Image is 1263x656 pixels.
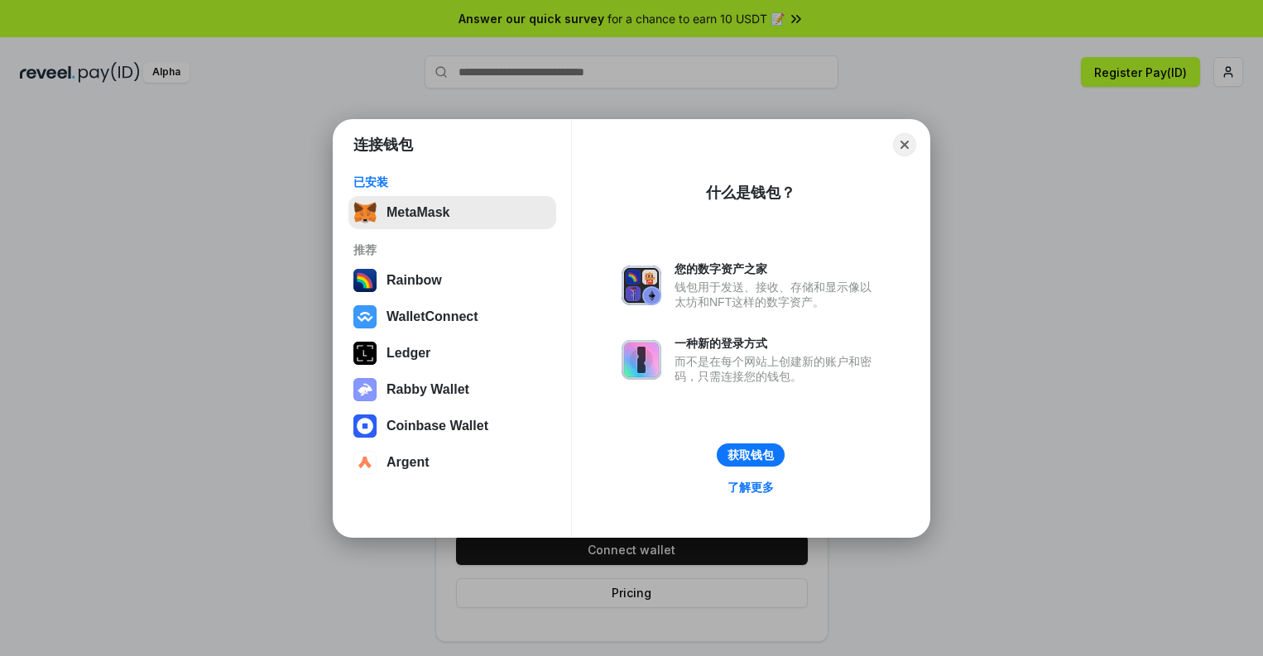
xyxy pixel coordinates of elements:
img: svg+xml,%3Csvg%20width%3D%2228%22%20height%3D%2228%22%20viewBox%3D%220%200%2028%2028%22%20fill%3D... [353,305,377,328]
img: svg+xml,%3Csvg%20xmlns%3D%22http%3A%2F%2Fwww.w3.org%2F2000%2Fsvg%22%20fill%3D%22none%22%20viewBox... [622,266,661,305]
img: svg+xml,%3Csvg%20xmlns%3D%22http%3A%2F%2Fwww.w3.org%2F2000%2Fsvg%22%20width%3D%2228%22%20height%3... [353,342,377,365]
button: Argent [348,446,556,479]
div: 已安装 [353,175,551,189]
button: Ledger [348,337,556,370]
div: 获取钱包 [728,448,774,462]
button: Close [893,133,916,156]
a: 了解更多 [718,476,784,498]
img: svg+xml,%3Csvg%20width%3D%2228%22%20height%3D%2228%22%20viewBox%3D%220%200%2028%2028%22%20fill%3D... [353,414,377,438]
img: svg+xml,%3Csvg%20xmlns%3D%22http%3A%2F%2Fwww.w3.org%2F2000%2Fsvg%22%20fill%3D%22none%22%20viewBox... [622,340,661,380]
div: MetaMask [387,205,449,220]
button: Coinbase Wallet [348,409,556,443]
button: Rainbow [348,264,556,297]
div: 了解更多 [728,480,774,495]
div: Rainbow [387,273,442,288]
div: 钱包用于发送、接收、存储和显示像以太坊和NFT这样的数字资产。 [675,280,880,309]
div: 而不是在每个网站上创建新的账户和密码，只需连接您的钱包。 [675,354,880,384]
div: Argent [387,455,430,470]
img: svg+xml,%3Csvg%20fill%3D%22none%22%20height%3D%2233%22%20viewBox%3D%220%200%2035%2033%22%20width%... [353,201,377,224]
button: MetaMask [348,196,556,229]
div: 一种新的登录方式 [675,336,880,351]
div: 您的数字资产之家 [675,261,880,276]
div: Coinbase Wallet [387,419,488,433]
img: svg+xml,%3Csvg%20width%3D%2228%22%20height%3D%2228%22%20viewBox%3D%220%200%2028%2028%22%20fill%3D... [353,451,377,474]
img: svg+xml,%3Csvg%20xmlns%3D%22http%3A%2F%2Fwww.w3.org%2F2000%2Fsvg%22%20fill%3D%22none%22%20viewBox... [353,378,377,401]
img: svg+xml,%3Csvg%20width%3D%22120%22%20height%3D%22120%22%20viewBox%3D%220%200%20120%20120%22%20fil... [353,269,377,292]
button: 获取钱包 [717,443,785,467]
div: WalletConnect [387,309,478,324]
div: 推荐 [353,242,551,257]
div: Rabby Wallet [387,382,469,397]
button: WalletConnect [348,300,556,333]
div: Ledger [387,346,430,361]
div: 什么是钱包？ [706,183,795,203]
h1: 连接钱包 [353,135,413,155]
button: Rabby Wallet [348,373,556,406]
